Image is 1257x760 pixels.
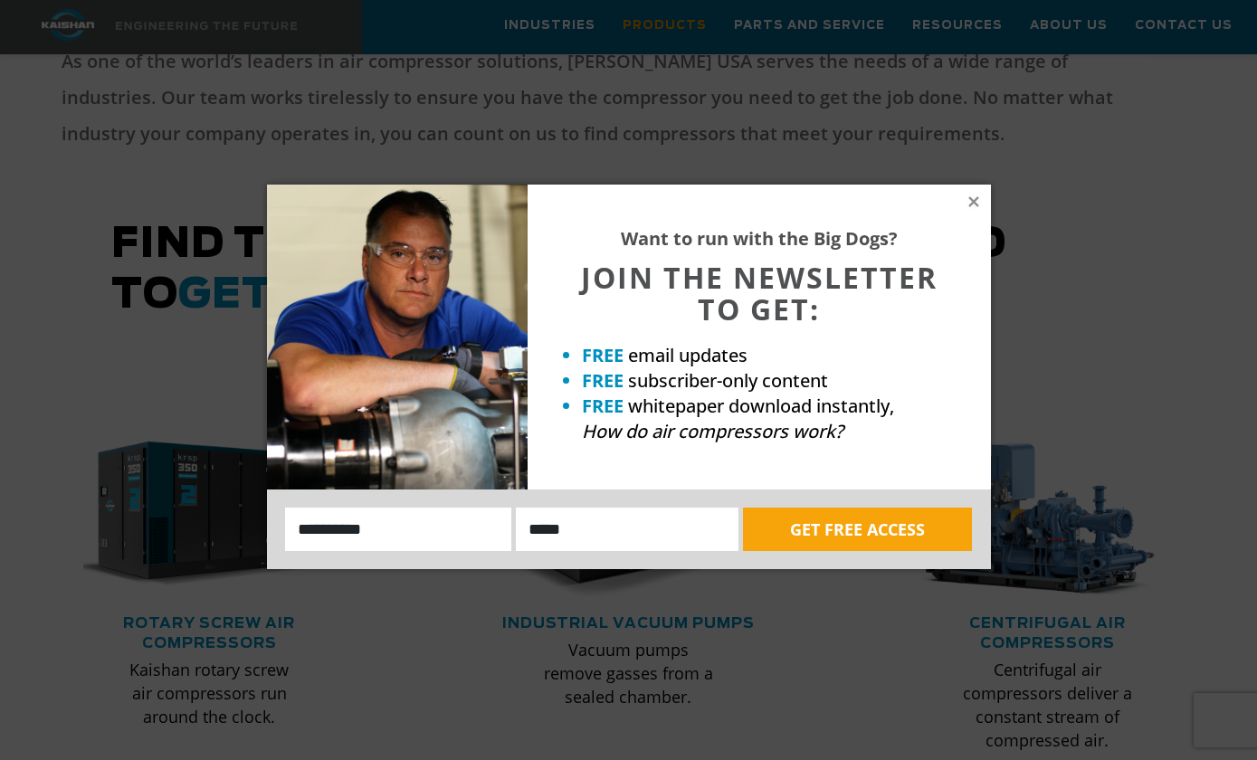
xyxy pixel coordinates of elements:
[582,343,624,367] strong: FREE
[285,508,512,551] input: Name:
[582,368,624,393] strong: FREE
[621,226,898,251] strong: Want to run with the Big Dogs?
[743,508,972,551] button: GET FREE ACCESS
[628,343,748,367] span: email updates
[628,368,828,393] span: subscriber-only content
[966,194,982,210] button: Close
[581,258,938,328] span: JOIN THE NEWSLETTER TO GET:
[582,394,624,418] strong: FREE
[582,419,843,443] em: How do air compressors work?
[628,394,894,418] span: whitepaper download instantly,
[516,508,738,551] input: Email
